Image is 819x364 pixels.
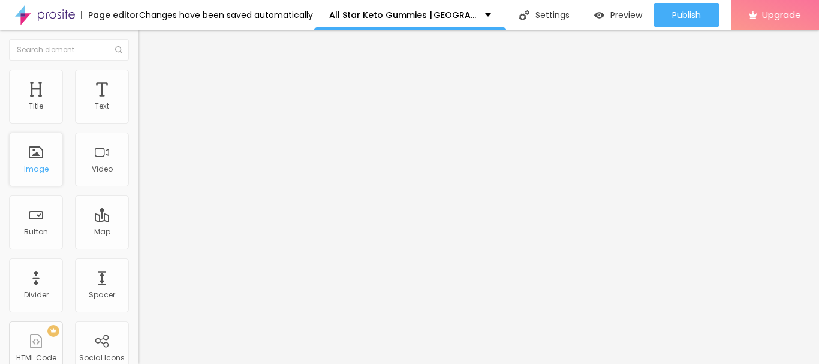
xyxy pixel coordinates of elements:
div: Spacer [89,291,115,299]
div: Video [92,165,113,173]
div: Changes have been saved automatically [139,11,313,19]
div: Divider [24,291,49,299]
span: Preview [610,10,642,20]
iframe: Editor [138,30,819,364]
input: Search element [9,39,129,61]
div: Title [29,102,43,110]
div: Text [95,102,109,110]
p: All Star Keto Gummies [GEOGRAPHIC_DATA] [329,11,476,19]
img: Icone [115,46,122,53]
div: Image [24,165,49,173]
img: view-1.svg [594,10,604,20]
span: Upgrade [762,10,801,20]
div: Button [24,228,48,236]
div: Page editor [81,11,139,19]
img: Icone [519,10,529,20]
span: Publish [672,10,701,20]
button: Publish [654,3,719,27]
div: Social Icons [79,354,125,362]
div: HTML Code [16,354,56,362]
div: Map [94,228,110,236]
button: Preview [582,3,654,27]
